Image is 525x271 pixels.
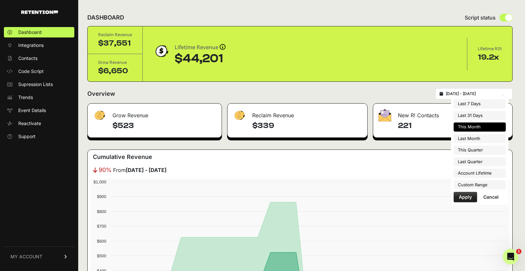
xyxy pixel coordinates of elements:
span: Trends [18,94,33,101]
img: fa-dollar-13500eef13a19c4ab2b9ed9ad552e47b0d9fc28b02b83b90ba0e00f96d6372e9.png [233,109,246,122]
div: 19.2x [478,52,502,63]
span: MY ACCOUNT [10,253,42,260]
div: Lifetime ROI [478,46,502,52]
text: $800 [97,209,106,214]
div: Grow Revenue [88,104,222,123]
img: Retention.com [21,10,58,14]
img: dollar-coin-05c43ed7efb7bc0c12610022525b4bbbb207c7efeef5aecc26f025e68dcafac9.png [153,43,169,59]
li: This Quarter [454,146,506,155]
text: $1,000 [94,179,106,184]
h4: $523 [112,121,216,131]
h2: Overview [87,89,115,98]
div: $44,201 [175,52,226,65]
button: Apply [454,192,477,202]
h3: Cumulative Revenue [93,152,152,162]
a: Contacts [4,53,74,64]
span: Dashboard [18,29,42,36]
a: Event Details [4,105,74,116]
li: Custom Range [454,180,506,190]
button: Cancel [478,192,504,202]
a: Support [4,131,74,142]
span: Support [18,133,36,140]
text: $900 [97,194,106,199]
text: $600 [97,239,106,244]
div: $6,650 [98,66,132,76]
li: This Month [454,122,506,132]
div: Reclaim Revenue [227,104,367,123]
span: 90% [99,165,112,175]
iframe: Intercom live chat [503,249,518,264]
text: $700 [97,224,106,229]
span: Contacts [18,55,37,62]
a: Dashboard [4,27,74,37]
text: $500 [97,253,106,258]
a: Integrations [4,40,74,50]
h4: $339 [252,121,362,131]
span: Script status [465,14,496,21]
img: fa-envelope-19ae18322b30453b285274b1b8af3d052b27d846a4fbe8435d1a52b978f639a2.png [378,109,391,121]
span: Event Details [18,107,46,114]
span: Code Script [18,68,44,75]
span: From [113,166,167,174]
a: Supression Lists [4,79,74,90]
li: Last Quarter [454,157,506,166]
a: Reactivate [4,118,74,129]
span: Supression Lists [18,81,53,88]
h2: DASHBOARD [87,13,124,22]
div: $37,551 [98,38,132,49]
li: Account Lifetime [454,169,506,178]
li: Last 31 Days [454,111,506,120]
span: Integrations [18,42,44,49]
a: Trends [4,92,74,103]
h4: 221 [398,121,507,131]
a: MY ACCOUNT [4,247,74,266]
div: Reclaim Revenue [98,32,132,38]
div: Grow Revenue [98,59,132,66]
a: Code Script [4,66,74,77]
li: Last 7 Days [454,99,506,108]
img: fa-dollar-13500eef13a19c4ab2b9ed9ad552e47b0d9fc28b02b83b90ba0e00f96d6372e9.png [93,109,106,122]
div: Lifetime Revenue [175,43,226,52]
span: Reactivate [18,120,41,127]
div: New R! Contacts [373,104,512,123]
span: 1 [516,249,521,254]
li: Last Month [454,134,506,143]
strong: [DATE] - [DATE] [126,167,167,173]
